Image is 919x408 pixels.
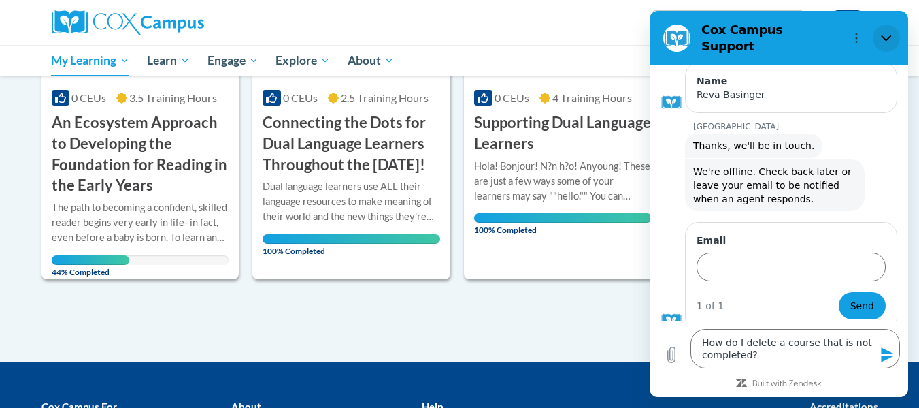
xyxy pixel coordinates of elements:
[267,45,339,76] a: Explore
[71,91,106,104] span: 0 CEUs
[827,10,868,32] button: Account Settings
[43,45,139,76] a: My Learning
[147,52,190,69] span: Learn
[263,112,440,175] h3: Connecting the Dots for Dual Language Learners Throughout the [DATE]!
[474,213,652,235] span: 100% Completed
[348,52,394,69] span: About
[275,52,330,69] span: Explore
[339,45,403,76] a: About
[474,159,652,204] div: Hola! Bonjour! N?n h?o! Anyoung! These are just a few ways some of your learners may say ""hello....
[495,91,529,104] span: 0 CEUs
[52,112,229,196] h3: An Ecosystem Approach to Developing the Foundation for Reading in the Early Years
[52,255,130,277] span: 44% Completed
[51,52,129,69] span: My Learning
[52,10,204,35] img: Cox Campus
[129,91,217,104] span: 3.5 Training Hours
[263,234,440,244] div: Your progress
[31,45,888,76] div: Main menu
[207,52,258,69] span: Engage
[199,45,267,76] a: Engage
[138,45,199,76] a: Learn
[52,255,130,265] div: Your progress
[283,91,318,104] span: 0 CEUs
[52,200,229,245] div: The path to becoming a confident, skilled reader begins very early in life- in fact, even before ...
[474,213,652,223] div: Your progress
[263,234,440,256] span: 100% Completed
[52,10,310,35] a: Cox Campus
[650,11,908,397] iframe: Messaging window
[341,91,429,104] span: 2.5 Training Hours
[552,91,632,104] span: 4 Training Hours
[474,112,652,155] h3: Supporting Dual Language Learners
[263,179,440,224] div: Dual language learners use ALL their language resources to make meaning of their world and the ne...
